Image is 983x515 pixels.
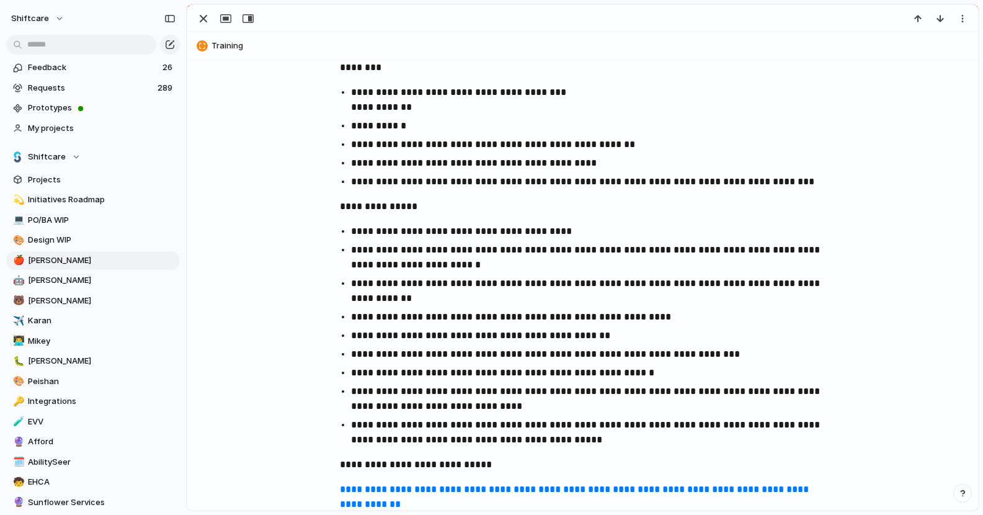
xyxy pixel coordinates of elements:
[6,9,71,29] button: shiftcare
[13,213,22,227] div: 💻
[13,314,22,328] div: ✈️
[6,271,180,290] a: 🤖[PERSON_NAME]
[6,392,180,411] a: 🔑Integrations
[13,495,22,509] div: 🔮
[6,332,180,351] a: 👨‍💻Mikey
[28,254,176,267] span: [PERSON_NAME]
[13,435,22,449] div: 🔮
[13,193,22,207] div: 💫
[6,372,180,391] a: 🎨Peishan
[13,293,22,308] div: 🐻
[6,58,180,77] a: Feedback26
[28,476,176,488] span: EHCA
[11,496,24,509] button: 🔮
[13,354,22,369] div: 🐛
[6,413,180,431] a: 🧪EVV
[28,456,176,468] span: AbilitySeer
[6,119,180,138] a: My projects
[11,416,24,428] button: 🧪
[28,122,176,135] span: My projects
[28,355,176,367] span: [PERSON_NAME]
[158,82,175,94] span: 289
[28,274,176,287] span: [PERSON_NAME]
[28,315,176,327] span: Karan
[13,395,22,409] div: 🔑
[28,496,176,509] span: Sunflower Services
[6,99,180,117] a: Prototypes
[28,436,176,448] span: Afford
[28,151,66,163] span: Shiftcare
[6,251,180,270] a: 🍎[PERSON_NAME]
[6,211,180,230] a: 💻PO/BA WIP
[11,194,24,206] button: 💫
[28,335,176,347] span: Mikey
[6,352,180,370] a: 🐛[PERSON_NAME]
[11,295,24,307] button: 🐻
[11,335,24,347] button: 👨‍💻
[6,292,180,310] a: 🐻[PERSON_NAME]
[11,476,24,488] button: 🧒
[28,395,176,408] span: Integrations
[6,473,180,491] a: 🧒EHCA
[11,254,24,267] button: 🍎
[6,190,180,209] a: 💫Initiatives Roadmap
[6,231,180,249] a: 🎨Design WIP
[6,311,180,330] a: ✈️Karan
[11,12,49,25] span: shiftcare
[28,61,159,74] span: Feedback
[13,374,22,388] div: 🎨
[11,234,24,246] button: 🎨
[6,171,180,189] a: Projects
[28,82,154,94] span: Requests
[11,375,24,388] button: 🎨
[193,36,972,56] button: Training
[11,436,24,448] button: 🔮
[28,416,176,428] span: EVV
[28,214,176,226] span: PO/BA WIP
[13,334,22,348] div: 👨‍💻
[13,475,22,490] div: 🧒
[6,493,180,512] a: 🔮Sunflower Services
[11,355,24,367] button: 🐛
[13,274,22,288] div: 🤖
[11,274,24,287] button: 🤖
[13,414,22,429] div: 🧪
[6,148,180,166] button: Shiftcare
[11,315,24,327] button: ✈️
[28,234,176,246] span: Design WIP
[6,453,180,472] a: 🗓️AbilitySeer
[162,61,175,74] span: 26
[28,194,176,206] span: Initiatives Roadmap
[6,432,180,451] a: 🔮Afford
[28,295,176,307] span: [PERSON_NAME]
[211,40,972,52] span: Training
[11,214,24,226] button: 💻
[11,456,24,468] button: 🗓️
[13,455,22,469] div: 🗓️
[11,395,24,408] button: 🔑
[13,233,22,248] div: 🎨
[28,102,176,114] span: Prototypes
[6,79,180,97] a: Requests289
[28,375,176,388] span: Peishan
[13,253,22,267] div: 🍎
[28,174,176,186] span: Projects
